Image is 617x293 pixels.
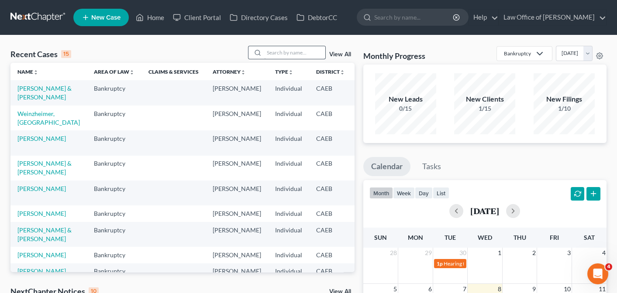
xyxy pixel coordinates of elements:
[352,205,396,221] td: 13
[309,106,352,130] td: CAEB
[340,70,345,75] i: unfold_more
[566,248,572,258] span: 3
[454,94,515,104] div: New Clients
[213,68,246,75] a: Attorneyunfold_more
[206,156,268,181] td: [PERSON_NAME]
[514,234,526,241] span: Thu
[91,14,121,21] span: New Case
[444,260,512,267] span: Hearing for [PERSON_NAME]
[206,80,268,105] td: [PERSON_NAME]
[268,247,309,263] td: Individual
[534,104,595,113] div: 1/10
[292,10,341,25] a: DebtorCC
[601,248,607,258] span: 4
[61,50,71,58] div: 15
[17,160,72,176] a: [PERSON_NAME] & [PERSON_NAME]
[87,263,141,279] td: Bankruptcy
[87,247,141,263] td: Bankruptcy
[206,181,268,205] td: [PERSON_NAME]
[499,10,606,25] a: Law Office of [PERSON_NAME]
[17,135,66,142] a: [PERSON_NAME]
[408,234,423,241] span: Mon
[17,251,66,259] a: [PERSON_NAME]
[352,263,396,279] td: 7
[268,181,309,205] td: Individual
[17,267,66,275] a: [PERSON_NAME]
[141,63,206,80] th: Claims & Services
[504,50,531,57] div: Bankruptcy
[605,263,612,270] span: 4
[268,205,309,221] td: Individual
[309,156,352,181] td: CAEB
[268,80,309,105] td: Individual
[329,51,351,58] a: View All
[445,234,456,241] span: Tue
[206,247,268,263] td: [PERSON_NAME]
[309,205,352,221] td: CAEB
[534,94,595,104] div: New Filings
[424,248,433,258] span: 29
[206,263,268,279] td: [PERSON_NAME]
[17,110,80,126] a: Weinzheimer, [GEOGRAPHIC_DATA]
[352,222,396,247] td: 13
[309,222,352,247] td: CAEB
[352,106,396,130] td: 7
[94,68,134,75] a: Area of Lawunfold_more
[206,222,268,247] td: [PERSON_NAME]
[87,222,141,247] td: Bankruptcy
[374,234,387,241] span: Sun
[309,263,352,279] td: CAEB
[363,51,425,61] h3: Monthly Progress
[17,68,38,75] a: Nameunfold_more
[415,187,433,199] button: day
[87,156,141,181] td: Bankruptcy
[268,156,309,181] td: Individual
[17,226,72,242] a: [PERSON_NAME] & [PERSON_NAME]
[433,187,449,199] button: list
[17,210,66,217] a: [PERSON_NAME]
[352,80,396,105] td: 7
[87,106,141,130] td: Bankruptcy
[352,247,396,263] td: 7
[309,181,352,205] td: CAEB
[225,10,292,25] a: Directory Cases
[33,70,38,75] i: unfold_more
[241,70,246,75] i: unfold_more
[375,104,436,113] div: 0/15
[550,234,559,241] span: Fri
[87,80,141,105] td: Bankruptcy
[87,181,141,205] td: Bankruptcy
[469,10,498,25] a: Help
[352,181,396,205] td: 7
[363,157,410,176] a: Calendar
[309,80,352,105] td: CAEB
[268,106,309,130] td: Individual
[268,130,309,155] td: Individual
[375,94,436,104] div: New Leads
[458,248,467,258] span: 30
[17,85,72,101] a: [PERSON_NAME] & [PERSON_NAME]
[531,248,537,258] span: 2
[389,248,398,258] span: 28
[169,10,225,25] a: Client Portal
[587,263,608,284] iframe: Intercom live chat
[10,49,71,59] div: Recent Cases
[470,206,499,215] h2: [DATE]
[414,157,449,176] a: Tasks
[268,263,309,279] td: Individual
[437,260,443,267] span: 1p
[393,187,415,199] button: week
[17,185,66,192] a: [PERSON_NAME]
[288,70,293,75] i: unfold_more
[454,104,515,113] div: 1/15
[309,247,352,263] td: CAEB
[129,70,134,75] i: unfold_more
[206,205,268,221] td: [PERSON_NAME]
[374,9,454,25] input: Search by name...
[87,205,141,221] td: Bankruptcy
[309,130,352,155] td: CAEB
[584,234,595,241] span: Sat
[478,234,492,241] span: Wed
[206,130,268,155] td: [PERSON_NAME]
[131,10,169,25] a: Home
